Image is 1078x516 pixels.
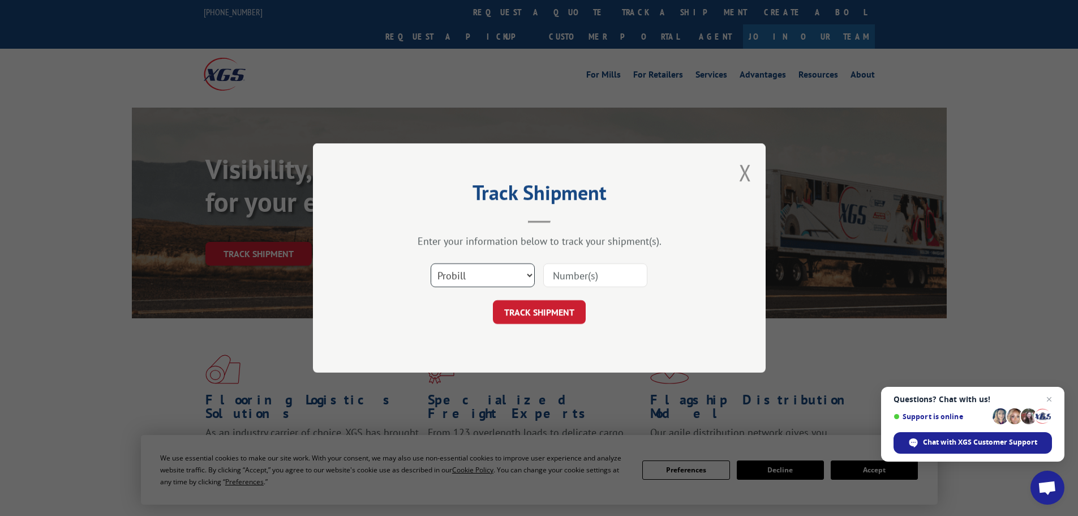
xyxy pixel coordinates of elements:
[739,157,751,187] button: Close modal
[1030,471,1064,505] a: Open chat
[894,432,1052,454] span: Chat with XGS Customer Support
[894,412,989,421] span: Support is online
[894,395,1052,404] span: Questions? Chat with us!
[923,437,1037,447] span: Chat with XGS Customer Support
[543,263,647,287] input: Number(s)
[493,300,586,324] button: TRACK SHIPMENT
[370,185,709,206] h2: Track Shipment
[370,234,709,248] div: Enter your information below to track your shipment(s).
